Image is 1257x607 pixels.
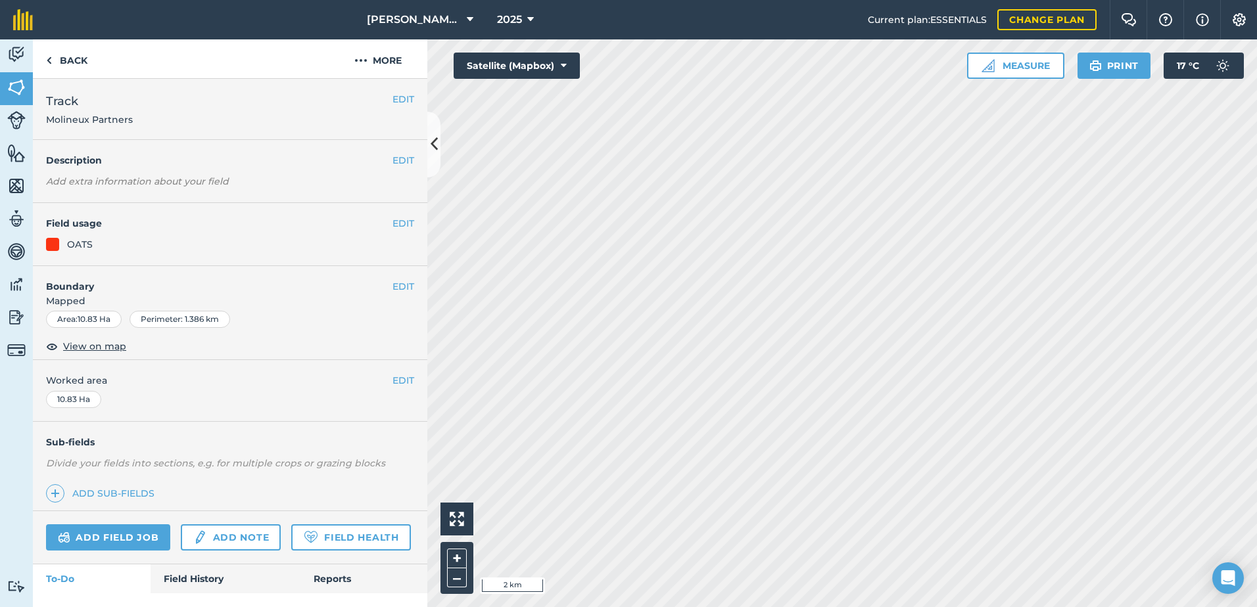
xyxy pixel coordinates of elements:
[130,311,230,328] div: Perimeter : 1.386 km
[392,216,414,231] button: EDIT
[46,92,133,110] span: Track
[1212,562,1244,594] div: Open Intercom Messenger
[67,237,93,252] div: OATS
[1177,53,1199,79] span: 17 ° C
[367,12,462,28] span: [PERSON_NAME] ASAHI PADDOCKS
[1078,53,1151,79] button: Print
[46,153,414,168] h4: Description
[1158,13,1174,26] img: A question mark icon
[33,435,427,449] h4: Sub-fields
[63,339,126,353] span: View on map
[7,307,26,327] img: svg+xml;base64,PD94bWwgdmVyc2lvbj0iMS4wIiBlbmNvZGluZz0idXRmLTgiPz4KPCEtLSBHZW5lcmF0b3I6IEFkb2JlIE...
[1121,13,1137,26] img: Two speech bubbles overlapping with the left bubble in the forefront
[7,275,26,294] img: svg+xml;base64,PD94bWwgdmVyc2lvbj0iMS4wIiBlbmNvZGluZz0idXRmLTgiPz4KPCEtLSBHZW5lcmF0b3I6IEFkb2JlIE...
[447,549,467,568] button: +
[33,294,427,308] span: Mapped
[997,9,1097,30] a: Change plan
[1231,13,1247,26] img: A cog icon
[46,524,170,551] a: Add field job
[46,373,414,388] span: Worked area
[450,512,464,526] img: Four arrows, one pointing top left, one top right, one bottom right and the last bottom left
[7,78,26,97] img: svg+xml;base64,PHN2ZyB4bWxucz0iaHR0cDovL3d3dy53My5vcmcvMjAwMC9zdmciIHdpZHRoPSI1NiIgaGVpZ2h0PSI2MC...
[46,457,385,469] em: Divide your fields into sections, e.g. for multiple crops or grazing blocks
[46,338,126,354] button: View on map
[354,53,368,68] img: svg+xml;base64,PHN2ZyB4bWxucz0iaHR0cDovL3d3dy53My5vcmcvMjAwMC9zdmciIHdpZHRoPSIyMCIgaGVpZ2h0PSIyNC...
[1089,58,1102,74] img: svg+xml;base64,PHN2ZyB4bWxucz0iaHR0cDovL3d3dy53My5vcmcvMjAwMC9zdmciIHdpZHRoPSIxOSIgaGVpZ2h0PSIyNC...
[46,391,101,408] div: 10.83 Ha
[291,524,410,551] a: Field Health
[46,175,229,187] em: Add extra information about your field
[193,529,207,545] img: svg+xml;base64,PD94bWwgdmVyc2lvbj0iMS4wIiBlbmNvZGluZz0idXRmLTgiPz4KPCEtLSBHZW5lcmF0b3I6IEFkb2JlIE...
[33,39,101,78] a: Back
[33,266,392,294] h4: Boundary
[300,564,427,593] a: Reports
[7,242,26,261] img: svg+xml;base64,PD94bWwgdmVyc2lvbj0iMS4wIiBlbmNvZGluZz0idXRmLTgiPz4KPCEtLSBHZW5lcmF0b3I6IEFkb2JlIE...
[868,12,987,27] span: Current plan : ESSENTIALS
[1210,53,1236,79] img: svg+xml;base64,PD94bWwgdmVyc2lvbj0iMS4wIiBlbmNvZGluZz0idXRmLTgiPz4KPCEtLSBHZW5lcmF0b3I6IEFkb2JlIE...
[497,12,522,28] span: 2025
[1164,53,1244,79] button: 17 °C
[7,209,26,229] img: svg+xml;base64,PD94bWwgdmVyc2lvbj0iMS4wIiBlbmNvZGluZz0idXRmLTgiPz4KPCEtLSBHZW5lcmF0b3I6IEFkb2JlIE...
[58,529,70,545] img: svg+xml;base64,PD94bWwgdmVyc2lvbj0iMS4wIiBlbmNvZGluZz0idXRmLTgiPz4KPCEtLSBHZW5lcmF0b3I6IEFkb2JlIE...
[181,524,281,551] a: Add note
[1196,12,1209,28] img: svg+xml;base64,PHN2ZyB4bWxucz0iaHR0cDovL3d3dy53My5vcmcvMjAwMC9zdmciIHdpZHRoPSIxNyIgaGVpZ2h0PSIxNy...
[329,39,427,78] button: More
[51,485,60,501] img: svg+xml;base64,PHN2ZyB4bWxucz0iaHR0cDovL3d3dy53My5vcmcvMjAwMC9zdmciIHdpZHRoPSIxNCIgaGVpZ2h0PSIyNC...
[46,53,52,68] img: svg+xml;base64,PHN2ZyB4bWxucz0iaHR0cDovL3d3dy53My5vcmcvMjAwMC9zdmciIHdpZHRoPSI5IiBoZWlnaHQ9IjI0Ii...
[7,143,26,163] img: svg+xml;base64,PHN2ZyB4bWxucz0iaHR0cDovL3d3dy53My5vcmcvMjAwMC9zdmciIHdpZHRoPSI1NiIgaGVpZ2h0PSI2MC...
[982,59,995,72] img: Ruler icon
[33,564,151,593] a: To-Do
[967,53,1064,79] button: Measure
[392,373,414,388] button: EDIT
[454,53,580,79] button: Satellite (Mapbox)
[46,216,392,231] h4: Field usage
[46,113,133,126] span: Molineux Partners
[447,568,467,587] button: –
[7,45,26,64] img: svg+xml;base64,PD94bWwgdmVyc2lvbj0iMS4wIiBlbmNvZGluZz0idXRmLTgiPz4KPCEtLSBHZW5lcmF0b3I6IEFkb2JlIE...
[151,564,300,593] a: Field History
[46,311,122,328] div: Area : 10.83 Ha
[392,279,414,294] button: EDIT
[392,153,414,168] button: EDIT
[7,111,26,129] img: svg+xml;base64,PD94bWwgdmVyc2lvbj0iMS4wIiBlbmNvZGluZz0idXRmLTgiPz4KPCEtLSBHZW5lcmF0b3I6IEFkb2JlIE...
[13,9,33,30] img: fieldmargin Logo
[7,176,26,196] img: svg+xml;base64,PHN2ZyB4bWxucz0iaHR0cDovL3d3dy53My5vcmcvMjAwMC9zdmciIHdpZHRoPSI1NiIgaGVpZ2h0PSI2MC...
[392,92,414,106] button: EDIT
[46,338,58,354] img: svg+xml;base64,PHN2ZyB4bWxucz0iaHR0cDovL3d3dy53My5vcmcvMjAwMC9zdmciIHdpZHRoPSIxOCIgaGVpZ2h0PSIyNC...
[46,484,160,503] a: Add sub-fields
[7,580,26,593] img: svg+xml;base64,PD94bWwgdmVyc2lvbj0iMS4wIiBlbmNvZGluZz0idXRmLTgiPz4KPCEtLSBHZW5lcmF0b3I6IEFkb2JlIE...
[7,341,26,359] img: svg+xml;base64,PD94bWwgdmVyc2lvbj0iMS4wIiBlbmNvZGluZz0idXRmLTgiPz4KPCEtLSBHZW5lcmF0b3I6IEFkb2JlIE...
